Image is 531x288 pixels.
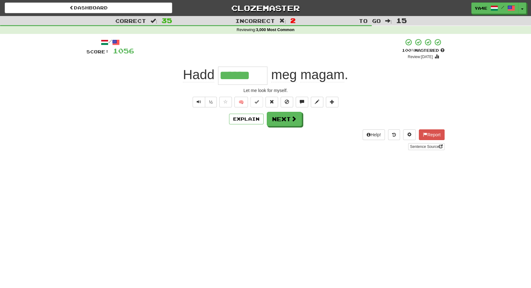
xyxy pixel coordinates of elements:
button: Set this sentence to 100% Mastered (alt+m) [250,97,263,107]
span: 1056 [113,47,134,55]
button: Edit sentence (alt+d) [311,97,323,107]
span: 15 [396,17,407,24]
span: : [385,18,392,24]
div: Mastered [402,48,445,53]
span: magam [300,67,344,82]
button: Add to collection (alt+a) [326,97,338,107]
button: Help! [363,129,385,140]
button: Play sentence audio (ctl+space) [193,97,205,107]
button: ½ [205,97,217,107]
a: Ya4e / [471,3,518,14]
span: To go [359,18,381,24]
span: 100 % [402,48,414,53]
span: Ya4e [475,5,487,11]
span: : [151,18,157,24]
span: Incorrect [235,18,275,24]
button: Reset to 0% Mastered (alt+r) [265,97,278,107]
span: Correct [115,18,146,24]
span: Hadd [183,67,214,82]
span: meg [271,67,297,82]
span: 2 [290,17,296,24]
strong: 3,000 Most Common [256,28,294,32]
div: Text-to-speech controls [191,97,217,107]
button: Round history (alt+y) [388,129,400,140]
button: Favorite sentence (alt+f) [219,97,232,107]
span: . [267,67,348,82]
span: Score: [86,49,109,54]
button: Report [419,129,445,140]
button: 🧠 [234,97,248,107]
span: / [501,5,504,9]
div: Let me look for myself. [86,87,445,94]
small: Review: [DATE] [408,55,433,59]
span: : [279,18,286,24]
a: Dashboard [5,3,172,13]
a: Clozemaster [182,3,349,14]
span: 35 [161,17,172,24]
a: Sentence Source [408,143,445,150]
button: Ignore sentence (alt+i) [281,97,293,107]
button: Next [267,112,302,126]
button: Explain [229,114,264,124]
div: / [86,38,134,46]
button: Discuss sentence (alt+u) [296,97,308,107]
